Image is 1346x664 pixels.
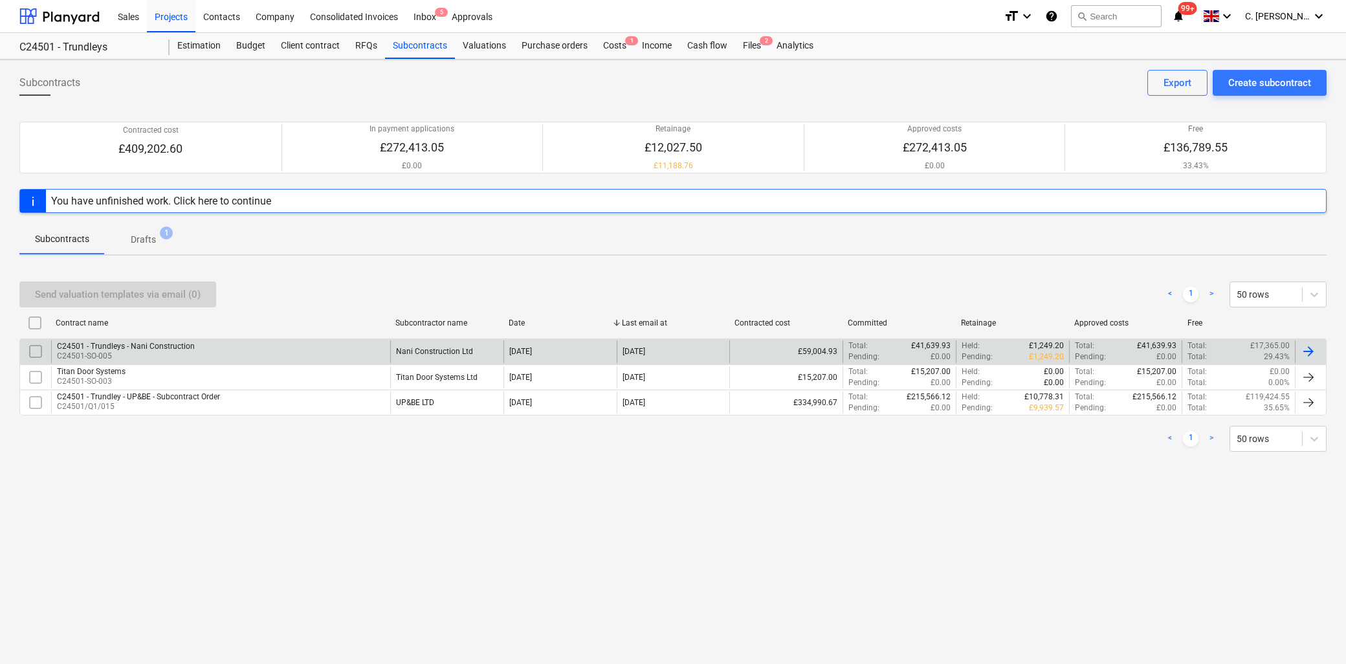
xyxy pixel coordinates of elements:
p: £272,413.05 [903,140,967,155]
p: £11,188.76 [645,160,702,172]
div: Budget [228,33,273,59]
a: Page 1 is your current page [1183,287,1198,302]
p: £0.00 [903,160,967,172]
p: £15,207.00 [911,366,951,377]
p: Retainage [645,124,702,135]
div: Contract name [56,318,385,327]
button: Search [1071,5,1162,27]
div: [DATE] [509,398,532,407]
p: Total : [1075,366,1094,377]
a: Valuations [455,33,514,59]
div: Titan Door Systems Ltd [396,373,478,382]
p: Pending : [962,403,993,414]
div: Free [1187,318,1290,327]
p: 33.43% [1164,160,1228,172]
p: Drafts [131,233,156,247]
p: Total : [1187,403,1207,414]
span: 1 [160,227,173,239]
button: Export [1147,70,1208,96]
p: £0.00 [370,160,454,172]
p: £0.00 [931,351,951,362]
div: [DATE] [623,373,645,382]
div: [DATE] [623,398,645,407]
p: £1,249.20 [1029,351,1064,362]
span: 1 [625,36,638,45]
p: 35.65% [1264,403,1290,414]
p: £15,207.00 [1137,366,1176,377]
p: Pending : [1075,403,1106,414]
a: Client contract [273,33,348,59]
p: Subcontracts [35,232,89,246]
p: £409,202.60 [118,141,182,157]
p: C24501/Q1/015 [57,401,220,412]
i: keyboard_arrow_down [1311,8,1327,24]
p: In payment applications [370,124,454,135]
p: Pending : [1075,377,1106,388]
div: Retainage [961,318,1064,327]
a: Subcontracts [385,33,455,59]
div: Last email at [622,318,725,327]
a: Income [634,33,679,59]
a: Purchase orders [514,33,595,59]
div: Date [509,318,612,327]
a: Next page [1204,287,1219,302]
div: Contracted cost [734,318,837,327]
a: Files2 [735,33,769,59]
div: Create subcontract [1228,74,1311,91]
div: £15,207.00 [729,366,843,388]
p: £0.00 [1044,366,1064,377]
p: Total : [848,340,868,351]
a: Analytics [769,33,821,59]
a: Previous page [1162,287,1178,302]
p: £17,365.00 [1250,340,1290,351]
a: Estimation [170,33,228,59]
div: Files [735,33,769,59]
div: Nani Construction Ltd [396,347,473,356]
p: Held : [962,366,980,377]
p: £119,424.55 [1246,392,1290,403]
button: Create subcontract [1213,70,1327,96]
p: £0.00 [931,403,951,414]
p: £136,789.55 [1164,140,1228,155]
p: Total : [1187,340,1207,351]
p: £10,778.31 [1024,392,1064,403]
i: notifications [1172,8,1185,24]
div: £59,004.93 [729,340,843,362]
a: Cash flow [679,33,735,59]
span: 2 [760,36,773,45]
p: Total : [1075,392,1094,403]
p: £0.00 [931,377,951,388]
p: Pending : [962,377,993,388]
p: £215,566.12 [1132,392,1176,403]
div: Subcontractor name [395,318,498,327]
div: [DATE] [509,373,532,382]
p: Held : [962,392,980,403]
p: £272,413.05 [370,140,454,155]
p: Total : [848,392,868,403]
p: Pending : [848,403,879,414]
i: format_size [1004,8,1019,24]
div: UP&BE LTD [396,398,434,407]
p: Approved costs [903,124,967,135]
p: £215,566.12 [907,392,951,403]
p: Contracted cost [118,125,182,136]
i: keyboard_arrow_down [1219,8,1235,24]
p: £9,939.57 [1029,403,1064,414]
p: Total : [1075,340,1094,351]
p: Pending : [962,351,993,362]
p: £1,249.20 [1029,340,1064,351]
span: Subcontracts [19,75,80,91]
a: Next page [1204,431,1219,447]
span: 99+ [1178,2,1197,15]
p: £12,027.50 [645,140,702,155]
div: You have unfinished work. Click here to continue [51,195,271,207]
i: Knowledge base [1045,8,1058,24]
p: £0.00 [1156,351,1176,362]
